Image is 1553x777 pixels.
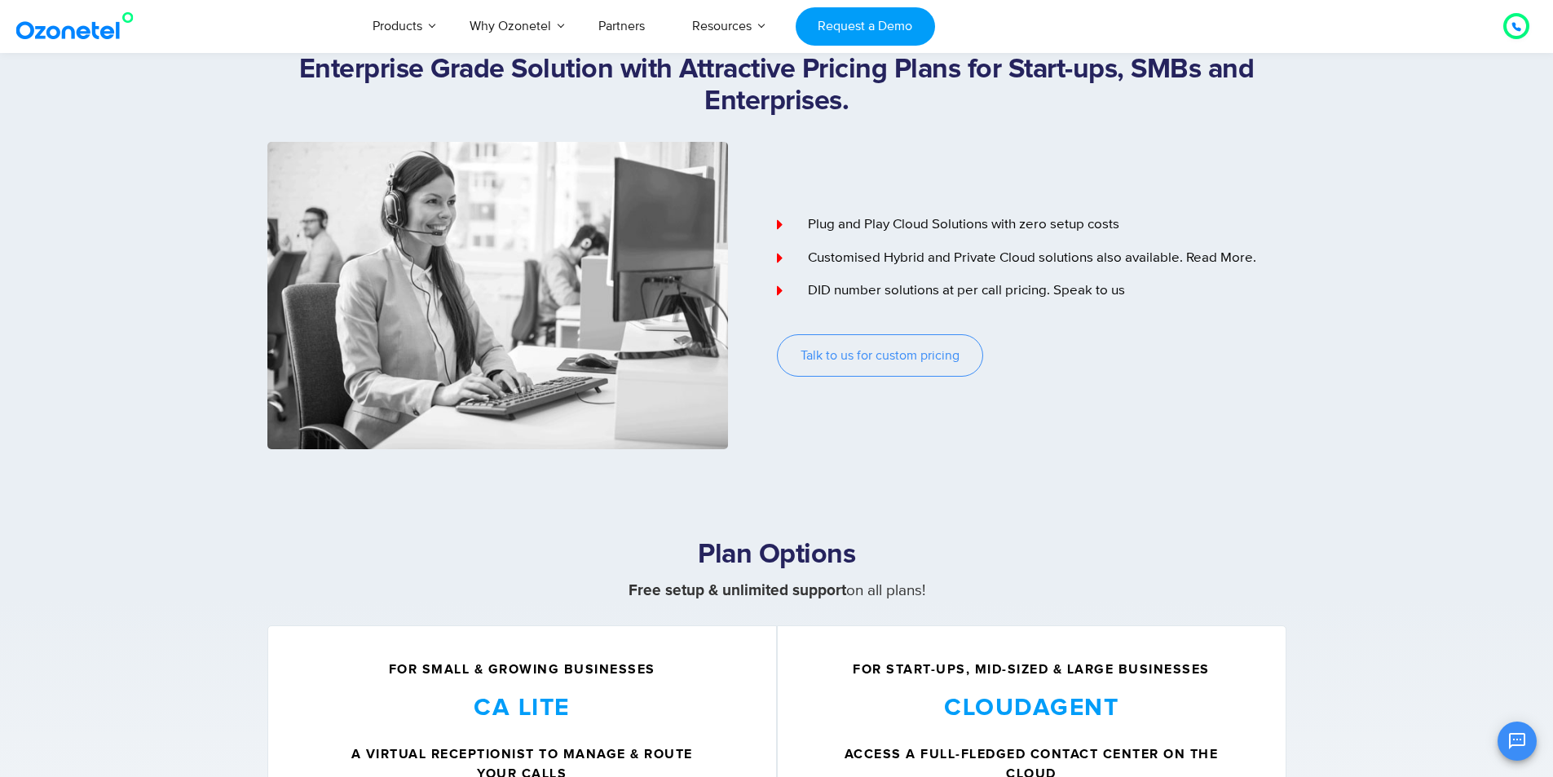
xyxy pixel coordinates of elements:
h5: For Start-ups, Mid-Sized & Large Businesses [802,663,1261,676]
h3: CA LITE [293,692,752,724]
h2: Plan Options [267,539,1286,572]
a: Talk to us for custom pricing [777,334,983,377]
h3: CLOUDAGENT [802,692,1261,724]
a: Request a Demo [796,7,935,46]
span: Plug and Play Cloud Solutions with zero setup costs [804,214,1119,236]
strong: Free setup & unlimited support [629,583,846,598]
span: Talk to us for custom pricing [801,349,960,362]
a: Plug and Play Cloud Solutions with zero setup costs [777,214,1286,236]
span: DID number solutions at per call pricing. Speak to us [804,280,1125,302]
span: on all plans! [629,581,925,600]
button: Open chat [1498,722,1537,761]
h5: For Small & Growing Businesses [293,663,752,676]
h1: Enterprise Grade Solution with Attractive Pricing Plans for Start-ups, SMBs and Enterprises. [267,54,1286,117]
a: Customised Hybrid and Private Cloud solutions also available. Read More. [777,248,1286,269]
span: Customised Hybrid and Private Cloud solutions also available. Read More. [804,248,1256,269]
